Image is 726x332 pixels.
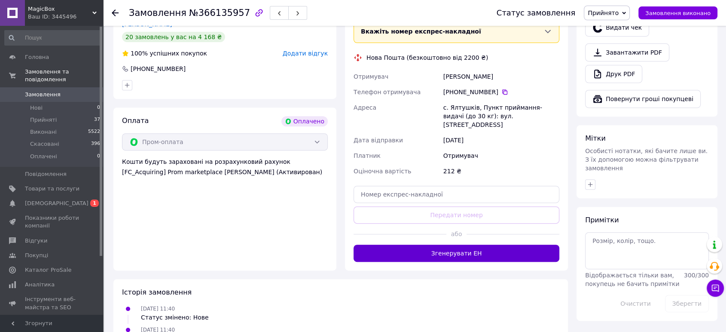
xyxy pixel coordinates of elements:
button: Чат з покупцем [707,280,724,297]
span: Замовлення та повідомлення [25,68,103,83]
span: [DEMOGRAPHIC_DATA] [25,200,88,207]
span: Телефон отримувача [354,89,421,95]
button: Повернути гроші покупцеві [585,90,701,108]
span: 37 [94,116,100,124]
span: Відображається тільки вам, покупець не бачить примітки [585,272,679,287]
span: Особисті нотатки, які бачите лише ви. З їх допомогою можна фільтрувати замовлення [585,148,708,172]
a: [PERSON_NAME] [122,21,172,28]
div: успішних покупок [122,49,207,58]
span: Замовлення виконано [645,10,711,16]
span: Додати відгук [283,50,328,57]
span: MagicBox [28,5,92,13]
a: Друк PDF [585,65,642,83]
span: Оплата [122,117,149,125]
span: Покупці [25,252,48,259]
span: №366135957 [189,8,250,18]
span: Отримувач [354,73,388,80]
span: 0 [97,153,100,160]
span: Замовлення [25,91,61,98]
span: Дата відправки [354,137,403,144]
span: Відгуки [25,237,47,245]
span: Виконані [30,128,57,136]
input: Номер експрес-накладної [354,186,559,203]
span: Скасовані [30,140,59,148]
span: Історія замовлення [122,288,192,296]
span: 100% [131,50,148,57]
div: [PHONE_NUMBER] [443,88,559,96]
div: Оплачено [281,116,328,126]
span: Нові [30,104,43,112]
span: Вкажіть номер експрес-накладної [361,28,481,35]
span: 0 [97,104,100,112]
span: [DATE] 11:40 [141,306,175,312]
span: Прийнято [588,9,619,16]
div: Статус замовлення [497,9,576,17]
div: Отримувач [442,148,561,163]
span: Оціночна вартість [354,168,411,175]
span: Товари та послуги [25,185,79,193]
span: 300 / 300 [684,272,709,279]
span: Замовлення [129,8,186,18]
input: Пошук [4,30,101,46]
div: с. Ялтушків, Пункт приймання-видачі (до 30 кг): вул. [STREET_ADDRESS] [442,100,561,132]
span: Оплачені [30,153,57,160]
span: Мітки [585,134,606,142]
span: Показники роботи компанії [25,214,79,230]
button: Згенерувати ЕН [354,245,559,262]
span: 1 [90,200,99,207]
span: Аналітика [25,281,55,289]
span: Інструменти веб-майстра та SEO [25,295,79,311]
div: [PERSON_NAME] [442,69,561,84]
div: [FC_Acquiring] Prom marketplace [PERSON_NAME] (Активирован) [122,168,328,176]
span: Каталог ProSale [25,266,71,274]
span: Примітки [585,216,619,224]
button: Видати чек [585,18,649,37]
span: 396 [91,140,100,148]
span: Прийняті [30,116,57,124]
div: Повернутися назад [112,9,119,17]
span: Головна [25,53,49,61]
div: 212 ₴ [442,163,561,179]
a: Завантажити PDF [585,43,669,61]
span: Адреса [354,104,376,111]
div: 20 замовлень у вас на 4 168 ₴ [122,32,225,42]
div: [DATE] [442,132,561,148]
div: Ваш ID: 3445496 [28,13,103,21]
div: Статус змінено: Нове [141,313,209,322]
div: [PHONE_NUMBER] [130,65,186,73]
div: Нова Пошта (безкоштовно від 2200 ₴) [364,53,490,62]
div: Кошти будуть зараховані на розрахунковий рахунок [122,157,328,176]
span: Повідомлення [25,170,67,178]
span: Платник [354,152,381,159]
button: Замовлення виконано [638,6,717,19]
span: 5522 [88,128,100,136]
span: або [446,230,467,238]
